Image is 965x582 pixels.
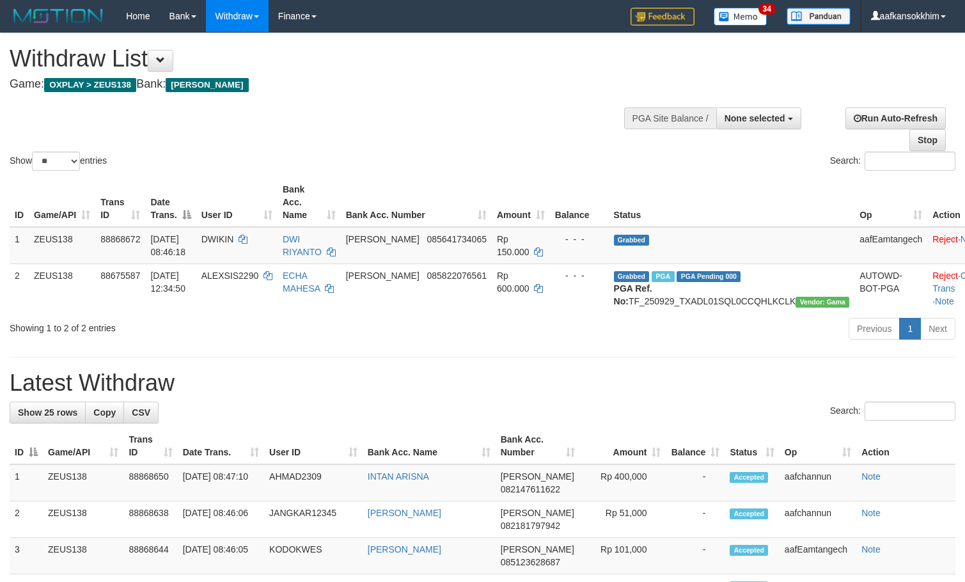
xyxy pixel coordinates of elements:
[550,178,609,227] th: Balance
[631,8,694,26] img: Feedback.jpg
[368,508,441,518] a: [PERSON_NAME]
[178,428,264,464] th: Date Trans.: activate to sort column ascending
[29,263,95,313] td: ZEUS138
[123,402,159,423] a: CSV
[652,271,674,282] span: Marked by aafpengsreynich
[278,178,341,227] th: Bank Acc. Name: activate to sort column ascending
[555,269,604,282] div: - - -
[29,227,95,264] td: ZEUS138
[725,428,779,464] th: Status: activate to sort column ascending
[780,428,856,464] th: Op: activate to sort column ascending
[666,501,725,538] td: -
[497,234,530,257] span: Rp 150.000
[264,464,363,501] td: AHMAD2309
[10,402,86,423] a: Show 25 rows
[201,271,259,281] span: ALEXSIS2290
[677,271,741,282] span: PGA Pending
[666,538,725,574] td: -
[150,271,185,294] span: [DATE] 12:34:50
[43,501,123,538] td: ZEUS138
[264,538,363,574] td: KODOKWES
[932,234,958,244] a: Reject
[714,8,767,26] img: Button%20Memo.svg
[10,263,29,313] td: 2
[780,501,856,538] td: aafchannun
[166,78,248,92] span: [PERSON_NAME]
[43,538,123,574] td: ZEUS138
[346,271,420,281] span: [PERSON_NAME]
[363,428,496,464] th: Bank Acc. Name: activate to sort column ascending
[796,297,849,308] span: Vendor URL: https://trx31.1velocity.biz
[501,521,560,531] span: Copy 082181797942 to clipboard
[10,501,43,538] td: 2
[666,428,725,464] th: Balance: activate to sort column ascending
[43,428,123,464] th: Game/API: activate to sort column ascending
[10,370,955,396] h1: Latest Withdraw
[501,544,574,554] span: [PERSON_NAME]
[725,113,785,123] span: None selected
[43,464,123,501] td: ZEUS138
[178,501,264,538] td: [DATE] 08:46:06
[845,107,946,129] a: Run Auto-Refresh
[85,402,124,423] a: Copy
[580,464,666,501] td: Rp 400,000
[580,428,666,464] th: Amount: activate to sort column ascending
[123,538,177,574] td: 88868644
[145,178,196,227] th: Date Trans.: activate to sort column descending
[501,557,560,567] span: Copy 085123628687 to clipboard
[100,234,140,244] span: 88868672
[95,178,145,227] th: Trans ID: activate to sort column ascending
[614,283,652,306] b: PGA Ref. No:
[865,152,955,171] input: Search:
[624,107,716,129] div: PGA Site Balance /
[830,152,955,171] label: Search:
[18,407,77,418] span: Show 25 rows
[283,271,320,294] a: ECHA MAHESA
[29,178,95,227] th: Game/API: activate to sort column ascending
[264,428,363,464] th: User ID: activate to sort column ascending
[501,484,560,494] span: Copy 082147611622 to clipboard
[609,263,855,313] td: TF_250929_TXADL01SQL0CCQHLKCLK
[10,538,43,574] td: 3
[614,271,650,282] span: Grabbed
[614,235,650,246] span: Grabbed
[123,501,177,538] td: 88868638
[730,472,768,483] span: Accepted
[10,464,43,501] td: 1
[920,318,955,340] a: Next
[123,464,177,501] td: 88868650
[492,178,550,227] th: Amount: activate to sort column ascending
[10,178,29,227] th: ID
[497,271,530,294] span: Rp 600.000
[666,464,725,501] td: -
[780,538,856,574] td: aafEamtangech
[716,107,801,129] button: None selected
[496,428,580,464] th: Bank Acc. Number: activate to sort column ascending
[368,544,441,554] a: [PERSON_NAME]
[32,152,80,171] select: Showentries
[100,271,140,281] span: 88675587
[368,471,429,482] a: INTAN ARISNA
[178,538,264,574] td: [DATE] 08:46:05
[849,318,900,340] a: Previous
[730,545,768,556] span: Accepted
[123,428,177,464] th: Trans ID: activate to sort column ascending
[196,178,278,227] th: User ID: activate to sort column ascending
[861,544,881,554] a: Note
[856,428,955,464] th: Action
[580,501,666,538] td: Rp 51,000
[555,233,604,246] div: - - -
[909,129,946,151] a: Stop
[854,178,927,227] th: Op: activate to sort column ascending
[854,227,927,264] td: aafEamtangech
[341,178,492,227] th: Bank Acc. Number: activate to sort column ascending
[501,508,574,518] span: [PERSON_NAME]
[10,428,43,464] th: ID: activate to sort column descending
[730,508,768,519] span: Accepted
[830,402,955,421] label: Search:
[132,407,150,418] span: CSV
[201,234,234,244] span: DWIKIN
[787,8,851,25] img: panduan.png
[346,234,420,244] span: [PERSON_NAME]
[10,227,29,264] td: 1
